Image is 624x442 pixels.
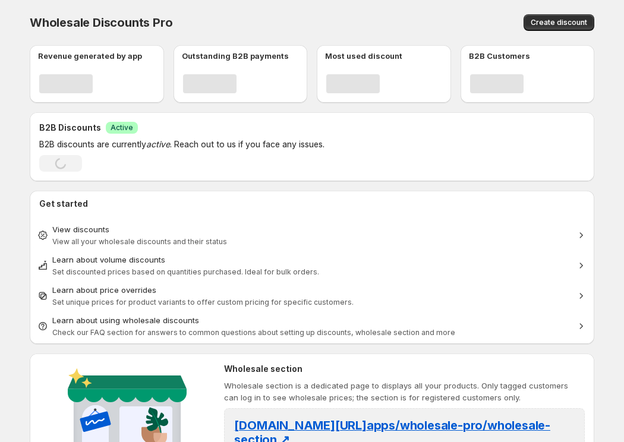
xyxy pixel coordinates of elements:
[30,15,172,30] span: Wholesale Discounts Pro
[524,14,594,31] button: Create discount
[52,254,572,266] div: Learn about volume discounts
[224,363,585,375] h2: Wholesale section
[52,298,354,307] span: Set unique prices for product variants to offer custom pricing for specific customers.
[39,138,513,150] p: B2B discounts are currently . Reach out to us if you face any issues.
[39,122,101,134] h2: B2B Discounts
[39,198,585,210] h2: Get started
[469,50,530,62] p: B2B Customers
[52,267,319,276] span: Set discounted prices based on quantities purchased. Ideal for bulk orders.
[325,50,402,62] p: Most used discount
[52,237,227,246] span: View all your wholesale discounts and their status
[224,380,585,403] p: Wholesale section is a dedicated page to displays all your products. Only tagged customers can lo...
[52,328,455,337] span: Check our FAQ section for answers to common questions about setting up discounts, wholesale secti...
[52,284,572,296] div: Learn about price overrides
[146,139,170,149] em: active
[38,50,142,62] p: Revenue generated by app
[182,50,289,62] p: Outstanding B2B payments
[531,18,587,27] span: Create discount
[52,314,572,326] div: Learn about using wholesale discounts
[111,123,133,132] span: Active
[52,223,572,235] div: View discounts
